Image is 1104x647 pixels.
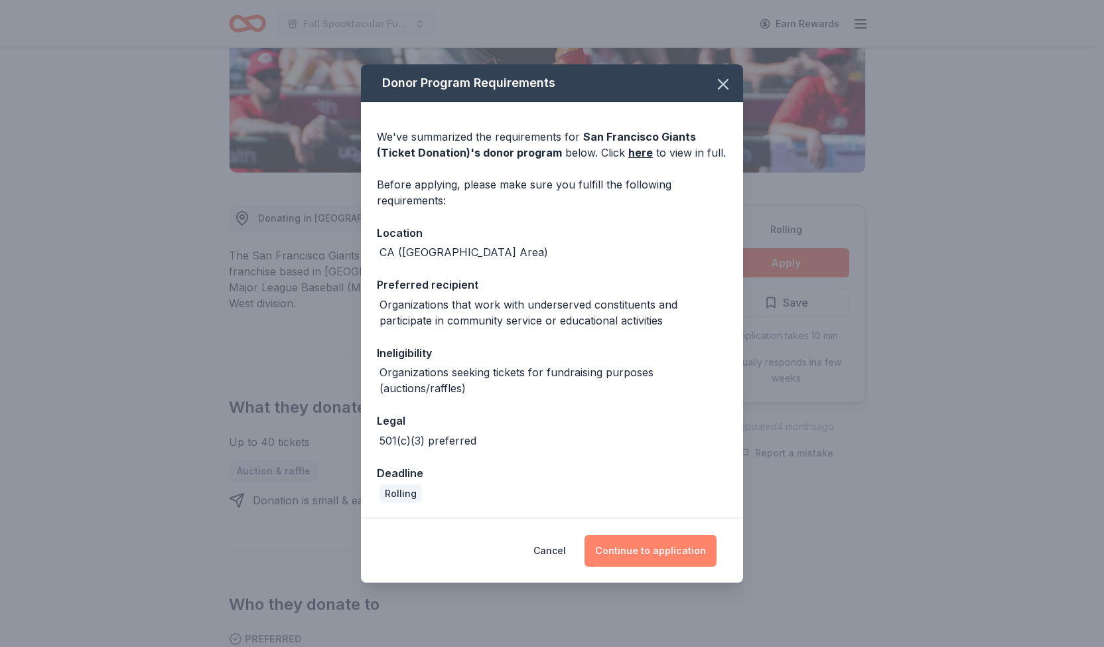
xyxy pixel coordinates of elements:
div: 501(c)(3) preferred [379,433,476,449]
button: Continue to application [585,535,717,567]
div: Rolling [379,484,422,503]
div: Deadline [377,465,727,482]
div: We've summarized the requirements for below. Click to view in full. [377,129,727,161]
div: Organizations seeking tickets for fundraising purposes (auctions/raffles) [379,364,727,396]
div: Ineligibility [377,344,727,362]
div: Location [377,224,727,242]
button: Cancel [533,535,566,567]
div: Preferred recipient [377,276,727,293]
div: Donor Program Requirements [361,64,743,102]
div: CA ([GEOGRAPHIC_DATA] Area) [379,244,548,260]
div: Organizations that work with underserved constituents and participate in community service or edu... [379,297,727,328]
a: here [628,145,653,161]
div: Before applying, please make sure you fulfill the following requirements: [377,177,727,208]
div: Legal [377,412,727,429]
